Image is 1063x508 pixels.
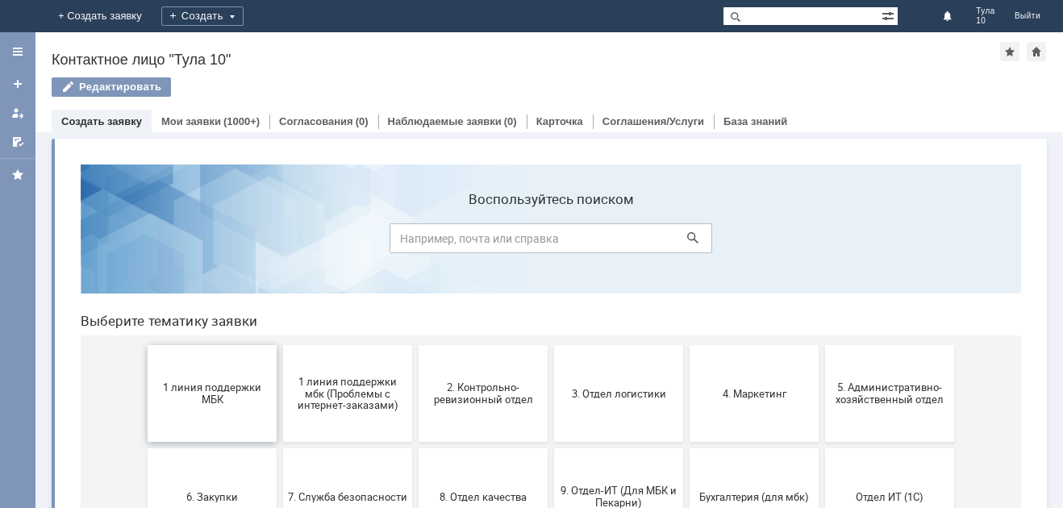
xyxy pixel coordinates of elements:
span: Расширенный поиск [882,7,898,23]
span: Отдел-ИТ (Битрикс24 и CRM) [85,436,204,460]
span: 5. Административно-хозяйственный отдел [762,230,882,254]
button: [PERSON_NAME]. Услуги ИТ для МБК (оформляет L1) [757,400,886,497]
div: Создать [161,6,244,26]
span: 2. Контрольно-ревизионный отдел [356,230,475,254]
header: Выберите тематику заявки [13,161,953,177]
a: Создать заявку [61,115,142,127]
a: База знаний [723,115,787,127]
button: 6. Закупки [80,297,209,393]
button: 4. Маркетинг [622,194,751,290]
div: (0) [504,115,517,127]
button: 7. Служба безопасности [215,297,344,393]
div: Добавить в избранное [1000,42,1019,61]
label: Воспользуйтесь поиском [322,40,644,56]
button: 3. Отдел логистики [486,194,615,290]
div: (1000+) [223,115,260,127]
span: 3. Отдел логистики [491,235,611,248]
span: Финансовый отдел [356,442,475,454]
span: 1 линия поддержки МБК [85,230,204,254]
span: 7. Служба безопасности [220,339,340,351]
span: Отдел-ИТ (Офис) [220,442,340,454]
button: Франчайзинг [486,400,615,497]
input: Например, почта или справка [322,72,644,102]
a: Карточка [536,115,583,127]
a: Мои согласования [5,129,31,155]
span: Франчайзинг [491,442,611,454]
a: Согласования [279,115,353,127]
span: Отдел ИТ (1С) [762,339,882,351]
div: Сделать домашней страницей [1027,42,1046,61]
a: Мои заявки [5,100,31,126]
a: Наблюдаемые заявки [388,115,502,127]
button: Финансовый отдел [351,400,480,497]
a: Соглашения/Услуги [602,115,704,127]
div: Контактное лицо "Тула 10" [52,52,1000,68]
button: 5. Административно-хозяйственный отдел [757,194,886,290]
a: Создать заявку [5,71,31,97]
span: 1 линия поддержки мбк (Проблемы с интернет-заказами) [220,223,340,260]
button: Отдел ИТ (1С) [757,297,886,393]
button: Отдел-ИТ (Битрикс24 и CRM) [80,400,209,497]
button: 2. Контрольно-ревизионный отдел [351,194,480,290]
span: Это соглашение не активно! [627,436,746,460]
button: 1 линия поддержки МБК [80,194,209,290]
span: 8. Отдел качества [356,339,475,351]
span: 6. Закупки [85,339,204,351]
button: 1 линия поддержки мбк (Проблемы с интернет-заказами) [215,194,344,290]
button: 9. Отдел-ИТ (Для МБК и Пекарни) [486,297,615,393]
span: [PERSON_NAME]. Услуги ИТ для МБК (оформляет L1) [762,430,882,466]
span: Тула [976,6,995,16]
button: Это соглашение не активно! [622,400,751,497]
span: Бухгалтерия (для мбк) [627,339,746,351]
button: 8. Отдел качества [351,297,480,393]
span: 10 [976,16,995,26]
button: Бухгалтерия (для мбк) [622,297,751,393]
div: (0) [356,115,369,127]
a: Мои заявки [161,115,221,127]
span: 9. Отдел-ИТ (Для МБК и Пекарни) [491,333,611,357]
button: Отдел-ИТ (Офис) [215,400,344,497]
span: 4. Маркетинг [627,235,746,248]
